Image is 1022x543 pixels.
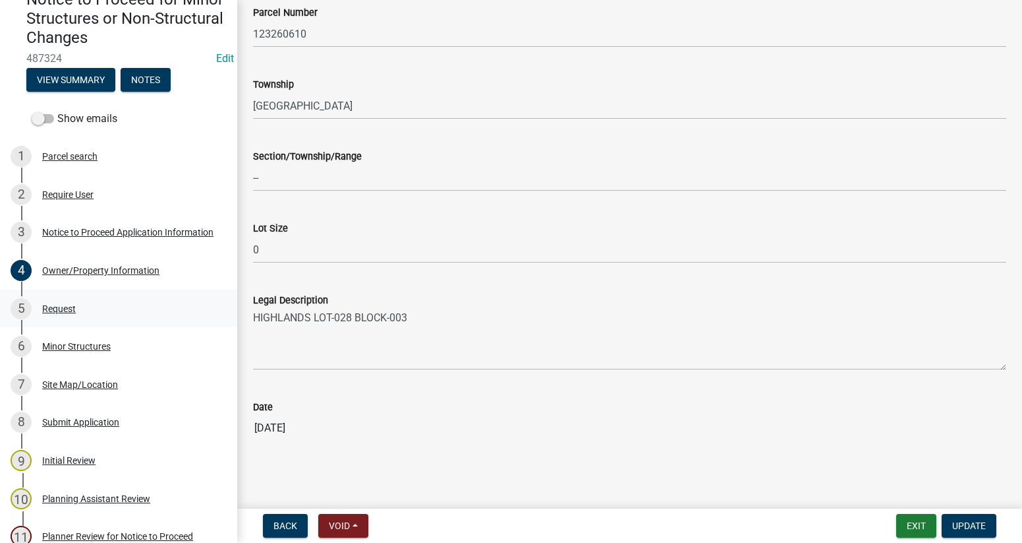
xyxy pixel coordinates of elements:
button: View Summary [26,68,115,92]
div: 6 [11,336,32,357]
label: Parcel Number [253,9,318,18]
div: 7 [11,374,32,395]
label: Lot Size [253,224,288,234]
div: Notice to Proceed Application Information [42,228,213,237]
wm-modal-confirm: Edit Application Number [216,52,234,65]
div: Planning Assistant Review [42,494,150,503]
div: 5 [11,298,32,319]
div: 3 [11,222,32,243]
label: Legal Description [253,296,328,305]
div: 2 [11,184,32,205]
div: Initial Review [42,456,96,465]
div: Request [42,304,76,313]
span: Update [952,521,986,531]
label: Section/Township/Range [253,152,362,162]
span: Void [329,521,350,531]
div: Parcel search [42,152,98,161]
div: Submit Application [42,418,119,427]
label: Date [253,403,273,412]
button: Exit [896,514,936,538]
a: Edit [216,52,234,65]
div: 8 [11,412,32,433]
span: Back [273,521,297,531]
button: Back [263,514,308,538]
div: Owner/Property Information [42,266,159,275]
span: 487324 [26,52,211,65]
div: Planner Review for Notice to Proceed [42,532,193,541]
button: Void [318,514,368,538]
label: Show emails [32,111,117,127]
div: Minor Structures [42,342,111,351]
button: Update [942,514,996,538]
wm-modal-confirm: Summary [26,76,115,86]
div: 10 [11,488,32,509]
label: Township [253,80,294,90]
wm-modal-confirm: Notes [121,76,171,86]
div: Require User [42,190,94,199]
div: 1 [11,146,32,167]
div: Site Map/Location [42,380,118,389]
button: Notes [121,68,171,92]
div: 4 [11,260,32,281]
div: 9 [11,450,32,471]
